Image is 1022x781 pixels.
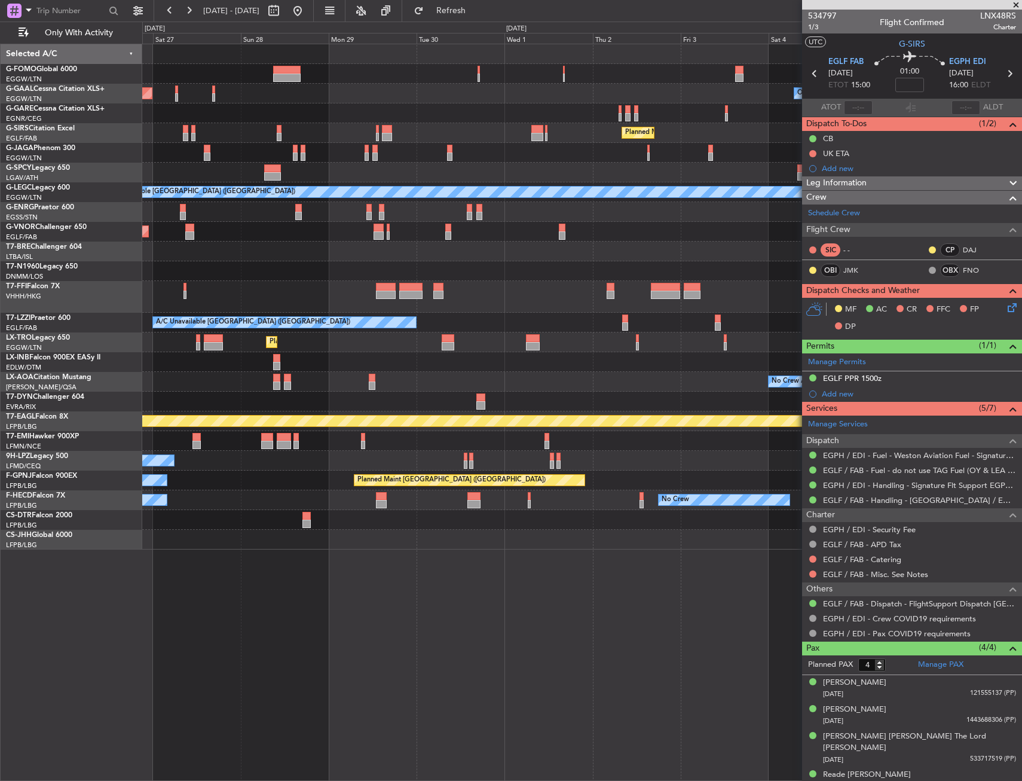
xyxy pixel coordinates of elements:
[6,492,32,499] span: F-HECD
[6,481,37,490] a: LFPB/LBG
[6,532,72,539] a: CS-JHHGlobal 6000
[6,472,77,480] a: F-GPNJFalcon 900EX
[808,22,837,32] span: 1/3
[769,33,856,44] div: Sat 4
[806,582,833,596] span: Others
[6,472,32,480] span: F-GPNJ
[6,324,37,332] a: EGLF/FAB
[971,80,990,91] span: ELDT
[13,23,130,42] button: Only With Activity
[6,374,33,381] span: LX-AOA
[963,265,990,276] a: FNO
[6,315,71,322] a: T7-LZZIPraetor 600
[662,491,689,509] div: No Crew
[6,283,27,290] span: T7-FFI
[6,541,37,550] a: LFPB/LBG
[983,102,1003,114] span: ALDT
[357,471,546,489] div: Planned Maint [GEOGRAPHIC_DATA] ([GEOGRAPHIC_DATA])
[6,224,35,231] span: G-VNOR
[823,133,833,144] div: CB
[6,105,33,112] span: G-GARE
[823,716,843,725] span: [DATE]
[823,769,911,781] div: Reade [PERSON_NAME]
[966,715,1016,725] span: 1443688306 (PP)
[949,56,986,68] span: EGPH EDI
[6,224,87,231] a: G-VNORChallenger 650
[6,154,42,163] a: EGGW/LTN
[241,33,329,44] div: Sun 28
[880,16,944,29] div: Flight Confirmed
[6,86,33,93] span: G-GAAL
[823,677,886,689] div: [PERSON_NAME]
[6,374,91,381] a: LX-AOACitation Mustang
[156,313,350,331] div: A/C Unavailable [GEOGRAPHIC_DATA] ([GEOGRAPHIC_DATA])
[821,264,840,277] div: OBI
[970,688,1016,698] span: 121555137 (PP)
[6,292,41,301] a: VHHH/HKG
[823,480,1016,490] a: EGPH / EDI - Handling - Signature Flt Support EGPH / EDI
[270,333,458,351] div: Planned Maint [GEOGRAPHIC_DATA] ([GEOGRAPHIC_DATA])
[6,66,36,73] span: G-FOMO
[6,393,84,401] a: T7-DYNChallenger 604
[907,304,917,316] span: CR
[808,659,853,671] label: Planned PAX
[899,38,925,50] span: G-SIRS
[823,569,928,579] a: EGLF / FAB - Misc. See Notes
[940,243,960,257] div: CP
[6,204,34,211] span: G-ENRG
[6,164,70,172] a: G-SPCYLegacy 650
[6,193,42,202] a: EGGW/LTN
[806,284,920,298] span: Dispatch Checks and Weather
[6,363,41,372] a: EDLW/DTM
[823,450,1016,460] a: EGPH / EDI - Fuel - Weston Aviation Fuel - Signature - EGPH / EDI
[844,100,873,115] input: --:--
[6,125,75,132] a: G-SIRSCitation Excel
[6,283,60,290] a: T7-FFIFalcon 7X
[6,343,42,352] a: EGGW/LTN
[6,433,79,440] a: T7-EMIHawker 900XP
[6,354,100,361] a: LX-INBFalcon 900EX EASy II
[845,321,856,333] span: DP
[851,80,870,91] span: 15:00
[970,304,979,316] span: FP
[6,204,74,211] a: G-ENRGPraetor 600
[6,145,33,152] span: G-JAGA
[821,102,841,114] span: ATOT
[843,265,870,276] a: JMK
[845,304,856,316] span: MF
[806,117,867,131] span: Dispatch To-Dos
[822,163,1016,173] div: Add new
[6,501,37,510] a: LFPB/LBG
[949,80,968,91] span: 16:00
[6,393,33,401] span: T7-DYN
[806,223,850,237] span: Flight Crew
[918,659,963,671] a: Manage PAX
[823,614,976,624] a: EGPH / EDI - Crew COVID19 requirements
[797,84,818,102] div: Owner
[772,373,901,391] div: No Crew Antwerp ([GEOGRAPHIC_DATA])
[6,442,41,451] a: LFMN/NCE
[828,68,853,80] span: [DATE]
[6,125,29,132] span: G-SIRS
[823,495,1016,505] a: EGLF / FAB - Handling - [GEOGRAPHIC_DATA] / EGLF / FAB
[937,304,950,316] span: FFC
[979,402,996,414] span: (5/7)
[426,7,476,15] span: Refresh
[593,33,681,44] div: Thu 2
[6,213,38,222] a: EGSS/STN
[6,462,41,471] a: LFMD/CEQ
[6,334,32,341] span: LX-TRO
[6,263,39,270] span: T7-N1960
[806,434,839,448] span: Dispatch
[949,68,974,80] span: [DATE]
[823,524,916,535] a: EGPH / EDI - Security Fee
[970,754,1016,764] span: 533717519 (PP)
[823,690,843,698] span: [DATE]
[808,208,860,219] a: Schedule Crew
[6,184,70,191] a: G-LEGCLegacy 600
[823,599,1016,609] a: EGLF / FAB - Dispatch - FlightSupport Dispatch [GEOGRAPHIC_DATA]
[823,373,882,383] div: EGLF PPR 1500z
[808,356,866,368] a: Manage Permits
[822,389,1016,399] div: Add new
[6,354,29,361] span: LX-INB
